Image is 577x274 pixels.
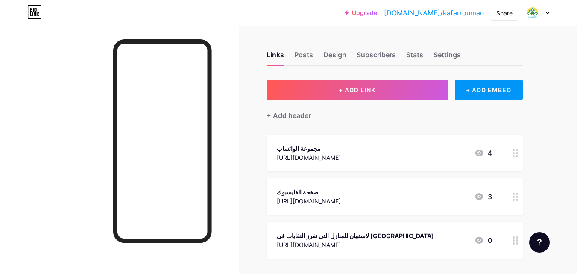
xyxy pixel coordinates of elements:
div: + Add header [267,110,311,121]
button: + ADD LINK [267,80,448,100]
div: Links [267,50,284,65]
span: + ADD LINK [339,86,375,94]
a: Upgrade [345,9,377,16]
div: 3 [474,192,492,202]
div: لاستبيان للمنازل التي تفرز النفايات في [GEOGRAPHIC_DATA] [277,231,434,240]
div: Stats [406,50,423,65]
div: Settings [433,50,461,65]
img: kafarrouman [524,5,541,21]
div: [URL][DOMAIN_NAME] [277,153,341,162]
div: مجموعة الواتساب [277,144,341,153]
div: 4 [474,148,492,158]
div: Posts [294,50,313,65]
div: Design [323,50,346,65]
div: صفحة الفايسبوك [277,188,341,197]
div: [URL][DOMAIN_NAME] [277,240,434,249]
div: Share [496,9,513,18]
a: [DOMAIN_NAME]/kafarrouman [384,8,484,18]
div: [URL][DOMAIN_NAME] [277,197,341,206]
div: 0 [474,235,492,245]
div: Subscribers [357,50,396,65]
div: + ADD EMBED [455,80,523,100]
